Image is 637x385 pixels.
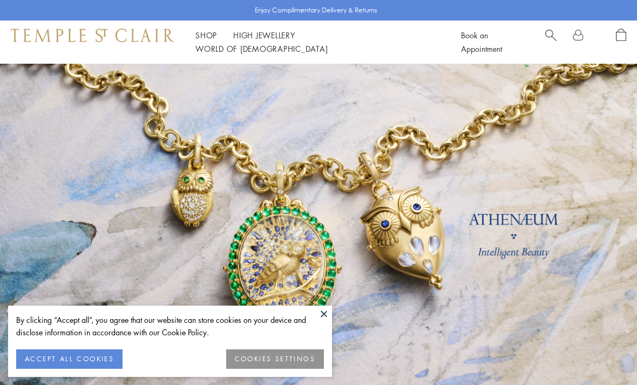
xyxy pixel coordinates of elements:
iframe: Gorgias live chat messenger [583,334,626,374]
button: ACCEPT ALL COOKIES [16,349,123,369]
button: COOKIES SETTINGS [226,349,324,369]
nav: Main navigation [195,29,437,56]
a: Open Shopping Bag [616,29,626,56]
a: Book an Appointment [461,30,502,54]
img: Temple St. Clair [11,29,174,42]
a: World of [DEMOGRAPHIC_DATA]World of [DEMOGRAPHIC_DATA] [195,43,328,54]
div: By clicking “Accept all”, you agree that our website can store cookies on your device and disclos... [16,314,324,339]
p: Enjoy Complimentary Delivery & Returns [255,5,377,16]
a: Search [545,29,557,56]
a: ShopShop [195,30,217,40]
a: High JewelleryHigh Jewellery [233,30,295,40]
